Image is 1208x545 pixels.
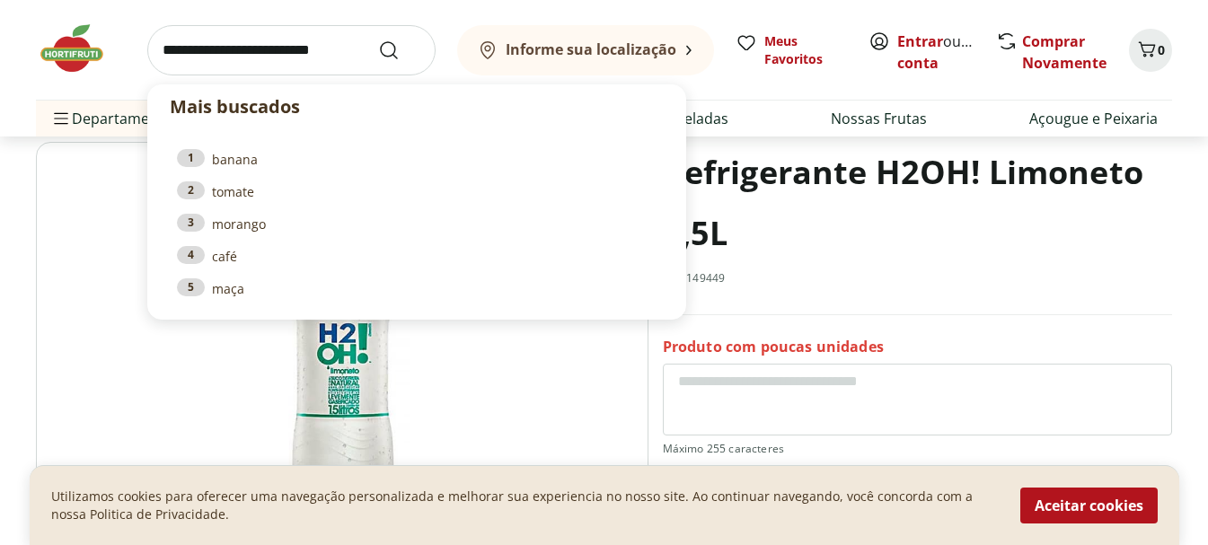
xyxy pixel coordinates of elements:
a: Açougue e Peixaria [1029,108,1158,129]
span: ou [897,31,977,74]
button: Submit Search [378,40,421,61]
button: Aceitar cookies [1020,488,1158,523]
p: Produto com poucas unidades [663,337,884,356]
div: 2 [177,181,205,199]
a: 5maça [177,278,657,298]
span: Meus Favoritos [764,32,847,68]
p: Mais buscados [170,93,664,120]
button: Carrinho [1129,29,1172,72]
div: 5 [177,278,205,296]
a: 4café [177,246,657,266]
a: Criar conta [897,31,996,73]
p: SKU: 149449 [663,271,726,286]
button: Informe sua localização [457,25,714,75]
a: 1banana [177,149,657,169]
a: 2tomate [177,181,657,201]
div: 3 [177,214,205,232]
span: 0 [1158,41,1165,58]
a: Meus Favoritos [736,32,847,68]
p: Utilizamos cookies para oferecer uma navegação personalizada e melhorar sua experiencia no nosso ... [51,488,999,523]
a: Comprar Novamente [1022,31,1107,73]
button: Menu [50,97,72,140]
input: search [147,25,436,75]
div: 1 [177,149,205,167]
a: Nossas Frutas [831,108,927,129]
b: Informe sua localização [506,40,676,59]
h1: Refrigerante H2OH! Limoneto 1,5L [663,142,1172,264]
span: Departamentos [50,97,180,140]
a: Entrar [897,31,943,51]
img: Hortifruti [36,22,126,75]
div: 4 [177,246,205,264]
a: 3morango [177,214,657,233]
